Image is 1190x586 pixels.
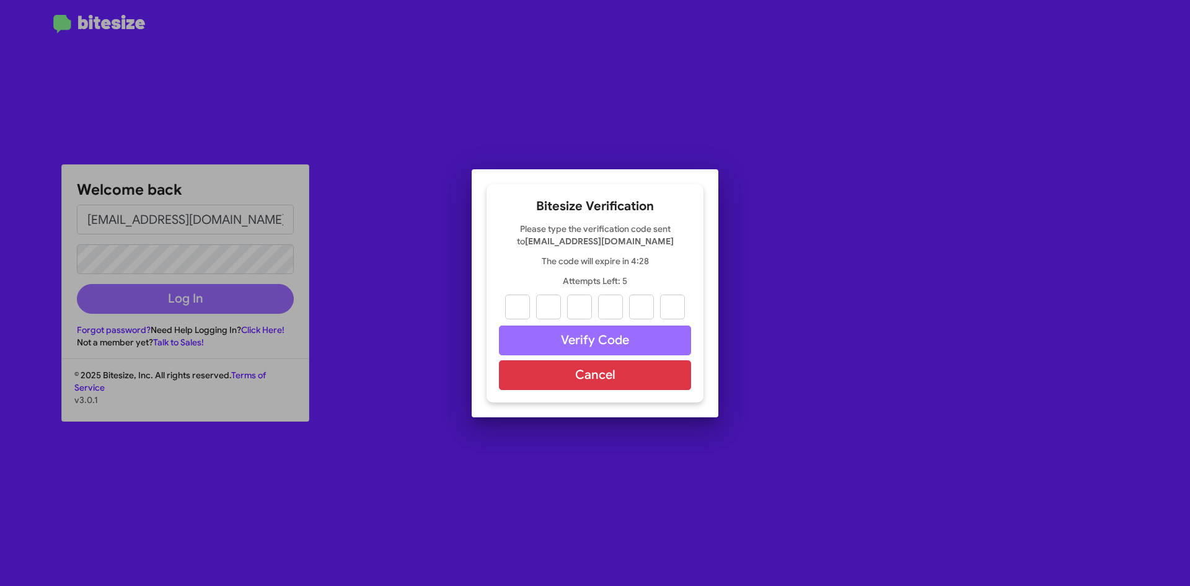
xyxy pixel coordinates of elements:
[499,197,691,216] h2: Bitesize Verification
[499,255,691,267] p: The code will expire in 4:28
[499,223,691,247] p: Please type the verification code sent to
[499,326,691,355] button: Verify Code
[525,236,674,247] strong: [EMAIL_ADDRESS][DOMAIN_NAME]
[499,360,691,390] button: Cancel
[499,275,691,287] p: Attempts Left: 5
